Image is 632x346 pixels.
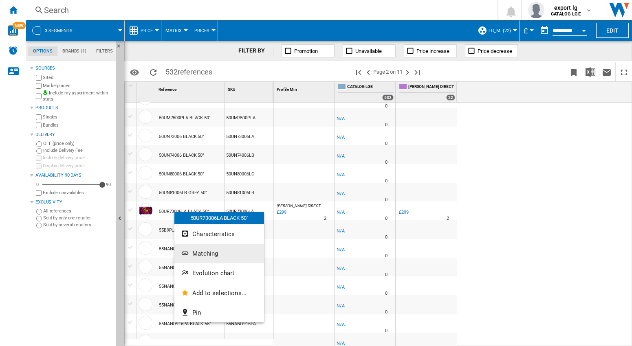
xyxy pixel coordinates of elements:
span: Matching [192,250,218,257]
span: Add to selections... [192,289,247,297]
button: Matching [174,244,264,263]
button: Characteristics [174,224,264,244]
button: Add to selections... [174,283,264,303]
span: Pin [192,309,201,316]
button: Evolution chart [174,263,264,283]
span: Evolution chart [192,269,234,277]
div: 50UR73006LA BLACK 50" [174,212,264,224]
span: Characteristics [192,230,235,238]
button: Pin... [174,303,264,322]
